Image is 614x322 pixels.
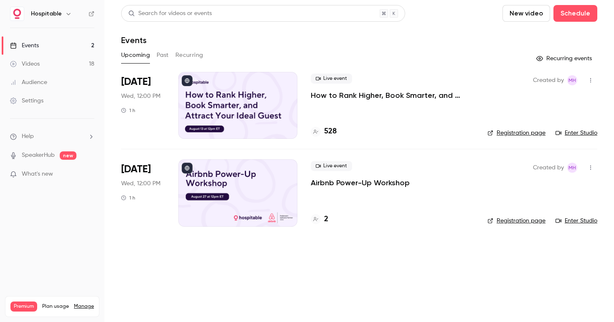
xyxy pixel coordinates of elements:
h4: 2 [324,214,328,225]
div: Audience [10,78,47,87]
h4: 528 [324,126,337,137]
span: Plan usage [42,303,69,310]
span: Wed, 12:00 PM [121,179,160,188]
img: Hospitable [10,7,24,20]
button: Schedule [553,5,597,22]
a: Manage [74,303,94,310]
div: 1 h [121,194,135,201]
iframe: Noticeable Trigger [84,171,94,178]
div: Aug 27 Wed, 12:00 PM (America/Toronto) [121,159,165,226]
div: Search for videos or events [128,9,212,18]
span: What's new [22,170,53,179]
h6: Hospitable [31,10,62,18]
a: How to Rank Higher, Book Smarter, and Attract Your Ideal Guest [311,90,474,100]
button: Recurring events [533,52,597,65]
li: help-dropdown-opener [10,132,94,141]
a: Registration page [487,217,545,225]
span: Live event [311,161,352,171]
span: MH [568,163,576,173]
div: 1 h [121,107,135,114]
span: [DATE] [121,75,151,89]
div: Settings [10,97,43,105]
a: 2 [311,214,328,225]
span: MH [568,75,576,85]
div: Videos [10,60,40,68]
span: Live event [311,74,352,84]
a: SpeakerHub [22,151,55,160]
h1: Events [121,35,147,45]
div: Aug 13 Wed, 12:00 PM (America/Toronto) [121,72,165,139]
button: Past [157,49,169,62]
button: Upcoming [121,49,150,62]
span: Miles Hobson [567,163,577,173]
a: Registration page [487,129,545,137]
button: Recurring [175,49,203,62]
div: Events [10,41,39,50]
span: Help [22,132,34,141]
a: Enter Studio [556,129,597,137]
button: New video [502,5,550,22]
a: Enter Studio [556,217,597,225]
a: Airbnb Power-Up Workshop [311,178,410,188]
a: 528 [311,126,337,137]
span: [DATE] [121,163,151,176]
span: Premium [10,302,37,312]
span: Created by [533,75,564,85]
span: Created by [533,163,564,173]
span: Miles Hobson [567,75,577,85]
span: new [60,151,76,160]
span: Wed, 12:00 PM [121,92,160,100]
